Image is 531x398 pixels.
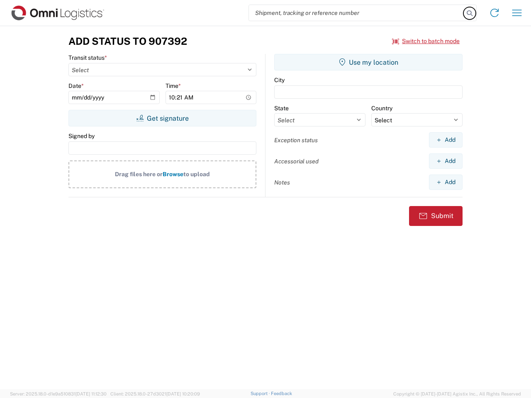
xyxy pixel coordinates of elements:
[68,132,95,140] label: Signed by
[110,391,200,396] span: Client: 2025.18.0-27d3021
[10,391,107,396] span: Server: 2025.18.0-d1e9a510831
[68,35,187,47] h3: Add Status to 907392
[274,54,463,70] button: Use my location
[274,179,290,186] label: Notes
[251,391,271,396] a: Support
[429,175,463,190] button: Add
[271,391,292,396] a: Feedback
[249,5,464,21] input: Shipment, tracking or reference number
[274,104,289,112] label: State
[274,136,318,144] label: Exception status
[393,390,521,398] span: Copyright © [DATE]-[DATE] Agistix Inc., All Rights Reserved
[274,158,319,165] label: Accessorial used
[163,171,183,177] span: Browse
[115,171,163,177] span: Drag files here or
[371,104,392,112] label: Country
[429,132,463,148] button: Add
[166,82,181,90] label: Time
[409,206,463,226] button: Submit
[68,82,84,90] label: Date
[68,54,107,61] label: Transit status
[68,110,256,126] button: Get signature
[183,171,210,177] span: to upload
[392,34,460,48] button: Switch to batch mode
[166,391,200,396] span: [DATE] 10:20:09
[76,391,107,396] span: [DATE] 11:12:30
[274,76,285,84] label: City
[429,153,463,169] button: Add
